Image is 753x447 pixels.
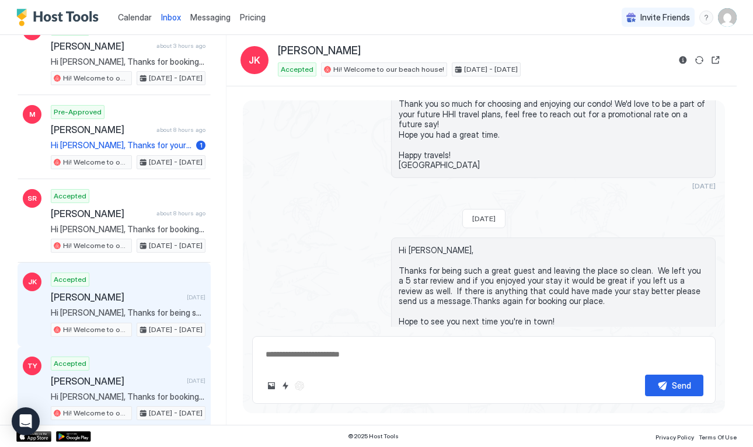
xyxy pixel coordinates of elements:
div: User profile [718,8,737,27]
span: [DATE] - [DATE] [149,157,203,167]
a: Calendar [118,11,152,23]
span: Pre-Approved [54,107,102,117]
span: Pricing [240,12,266,23]
span: Hi! Welcome to our beach house! [63,240,129,251]
span: about 8 hours ago [156,209,205,217]
button: Reservation information [676,53,690,67]
span: [PERSON_NAME] [51,208,152,219]
span: Hi [PERSON_NAME], Thanks for booking our place. I'll send you more details including check-in ins... [51,392,205,402]
span: [DATE] [692,181,716,190]
span: Accepted [281,64,313,75]
span: Hi [PERSON_NAME], Thanks for booking our place. I'll send you more details including check-in ins... [51,57,205,67]
span: about 3 hours ago [156,42,205,50]
span: [DATE] - [DATE] [149,408,203,418]
span: [PERSON_NAME] [278,44,361,58]
span: [DATE] - [DATE] [149,240,203,251]
span: [DATE] - [DATE] [149,324,203,335]
span: Hi! Welcome to our beach house! [333,64,444,75]
span: TY [27,361,37,371]
button: Upload image [264,379,278,393]
span: Accepted [54,358,86,369]
span: Hi! Welcome to our beach house! [63,408,129,418]
span: Accepted [54,274,86,285]
span: [DATE] - [DATE] [149,73,203,83]
span: Accepted [54,191,86,201]
span: [PERSON_NAME] [51,124,152,135]
span: Hi [PERSON_NAME], Thanks for being such a great guest and leaving the place so clean. We left you... [51,308,205,318]
div: Open Intercom Messenger [12,407,40,435]
span: Hi! Welcome to our beach house! [63,324,129,335]
span: 1 [200,141,203,149]
span: Privacy Policy [656,434,694,441]
span: Hi [PERSON_NAME], Thanks for your inquiry, I wanted to let you know that I got your message and w... [51,140,191,151]
a: Inbox [161,11,181,23]
span: about 8 hours ago [156,126,205,134]
span: [DATE] [472,214,496,223]
span: Inbox [161,12,181,22]
span: Invite Friends [640,12,690,23]
span: M [29,109,36,120]
span: Calendar [118,12,152,22]
span: [DATE] - [DATE] [464,64,518,75]
a: Host Tools Logo [16,9,104,26]
div: menu [699,11,713,25]
a: Privacy Policy [656,430,694,442]
span: SR [27,193,37,204]
span: [PERSON_NAME] [51,291,182,303]
span: [DATE] [187,377,205,385]
span: JK [28,277,37,287]
button: Open reservation [709,53,723,67]
button: Quick reply [278,379,292,393]
a: Terms Of Use [699,430,737,442]
a: Messaging [190,11,231,23]
span: Hi [PERSON_NAME], Thanks for being such a great guest and leaving the place so clean. We left you... [399,245,708,327]
a: App Store [16,431,51,442]
span: [DATE] [187,294,205,301]
span: Hi! Welcome to our beach house! [63,157,129,167]
div: Send [672,379,691,392]
a: Google Play Store [56,431,91,442]
span: JK [249,53,260,67]
span: [PERSON_NAME] [51,375,182,387]
span: Terms Of Use [699,434,737,441]
span: © 2025 Host Tools [348,432,399,440]
span: Messaging [190,12,231,22]
span: [PERSON_NAME] [51,40,152,52]
button: Send [645,375,703,396]
span: Hi! Welcome to our beach house! [63,73,129,83]
span: Hi [PERSON_NAME], Thanks for booking our place. I'll send you more details including check-in ins... [51,224,205,235]
button: Sync reservation [692,53,706,67]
